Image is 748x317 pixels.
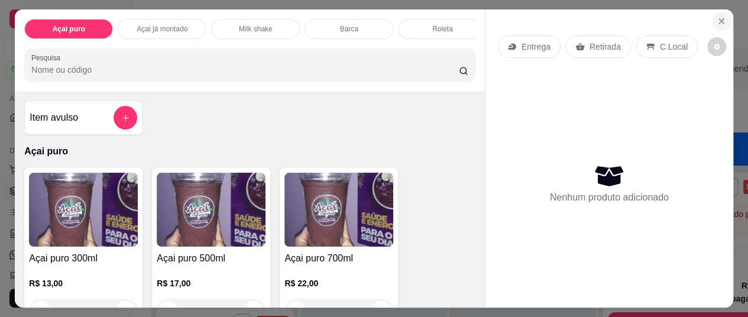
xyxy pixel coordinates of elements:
p: Açai puro [24,144,475,158]
p: Retirada [590,41,621,53]
p: R$ 22,00 [284,277,393,289]
p: Açai já montado [137,24,187,34]
h4: Açai puro 500ml [157,251,265,266]
p: Roleta [432,24,453,34]
p: R$ 17,00 [157,277,265,289]
p: C.Local [660,41,688,53]
p: R$ 13,00 [29,277,138,289]
p: Entrega [522,41,551,53]
img: product-image [157,173,265,247]
img: product-image [284,173,393,247]
h4: Item avulso [30,111,78,125]
img: product-image [29,173,138,247]
p: Açai puro [53,24,85,34]
input: Pesquisa [31,64,459,76]
p: Barca [340,24,358,34]
button: Close [712,12,731,31]
label: Pesquisa [31,53,64,63]
p: Milk shake [239,24,273,34]
button: add-separate-item [114,106,137,130]
button: decrease-product-quantity [707,37,726,56]
h4: Açai puro 300ml [29,251,138,266]
p: Nenhum produto adicionado [550,190,669,205]
h4: Açai puro 700ml [284,251,393,266]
